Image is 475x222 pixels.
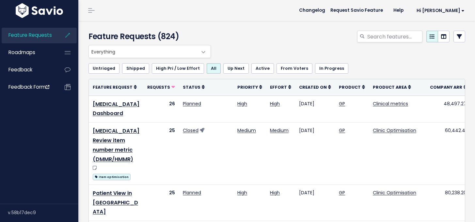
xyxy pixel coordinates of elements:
[339,84,365,90] a: Product
[299,8,325,13] span: Changelog
[147,84,175,90] a: Requests
[2,28,54,43] a: Feature Requests
[430,84,462,90] span: Company ARR
[8,32,52,38] span: Feature Requests
[8,66,32,73] span: Feedback
[373,84,411,90] a: Product Area
[2,80,54,95] a: Feedback form
[388,6,409,15] a: Help
[426,123,470,185] td: 60,442.41
[251,63,274,74] a: Active
[339,189,345,196] a: GP
[339,84,361,90] span: Product
[122,63,149,74] a: Shipped
[315,63,348,74] a: In Progress
[93,189,138,216] a: Patient View in [GEOGRAPHIC_DATA]
[270,84,291,90] a: Effort
[417,8,465,13] span: Hi [PERSON_NAME]
[237,84,258,90] span: Priority
[295,185,335,221] td: [DATE]
[373,127,416,134] a: Clinic Optimisation
[143,96,179,123] td: 26
[426,185,470,221] td: 80,238.20
[367,31,422,42] input: Search features...
[2,45,54,60] a: Roadmaps
[299,84,327,90] span: Created On
[183,84,200,90] span: Status
[2,62,54,77] a: Feedback
[373,189,416,196] a: Clinic Optimisation
[270,189,280,196] a: High
[152,63,204,74] a: High Pri / Low Effort
[183,100,201,107] a: Planned
[14,3,65,18] img: logo-white.9d6f32f41409.svg
[299,84,331,90] a: Created On
[373,100,408,107] a: Clinical metrics
[93,84,133,90] span: Feature Request
[325,6,388,15] a: Request Savio Feature
[143,185,179,221] td: 25
[430,84,467,90] a: Company ARR
[183,84,205,90] a: Status
[373,84,407,90] span: Product Area
[88,31,208,42] h4: Feature Requests (824)
[409,6,470,16] a: Hi [PERSON_NAME]
[223,63,249,74] a: Up Next
[88,63,119,74] a: Untriaged
[426,96,470,123] td: 48,497.27
[93,84,137,90] a: Feature Request
[93,174,131,180] span: Item optimisation
[295,96,335,123] td: [DATE]
[93,100,139,117] a: [MEDICAL_DATA] Dashboard
[8,204,78,221] div: v.58b17dec9
[89,45,198,58] span: Everything
[237,127,256,134] a: Medium
[183,189,201,196] a: Planned
[339,127,345,134] a: GP
[183,127,198,134] a: Closed
[237,84,262,90] a: Priority
[207,63,221,74] a: All
[143,123,179,185] td: 25
[270,127,289,134] a: Medium
[93,172,131,181] a: Item optimisation
[270,100,280,107] a: High
[93,127,139,163] a: [MEDICAL_DATA] Review item number metric (DMMR/HMMR)
[237,189,247,196] a: High
[270,84,287,90] span: Effort
[339,100,345,107] a: GP
[8,83,49,90] span: Feedback form
[295,123,335,185] td: [DATE]
[147,84,170,90] span: Requests
[88,63,465,74] ul: Filter feature requests
[8,49,35,56] span: Roadmaps
[277,63,312,74] a: From Voters
[88,45,211,58] span: Everything
[237,100,247,107] a: High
